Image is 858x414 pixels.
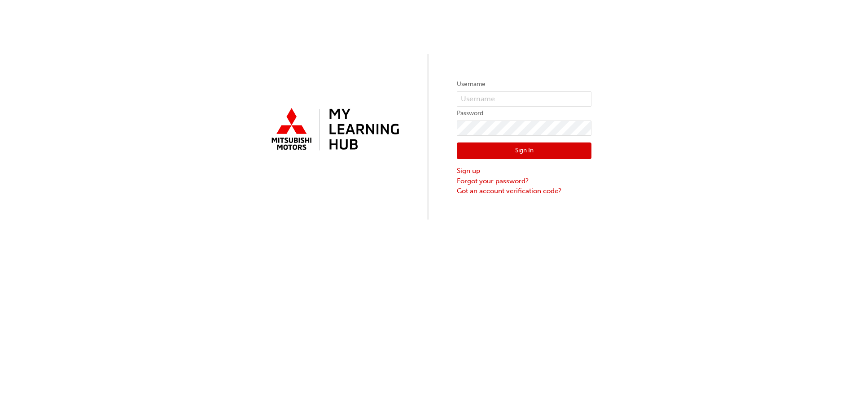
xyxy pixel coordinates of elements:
label: Password [457,108,591,119]
button: Sign In [457,142,591,160]
label: Username [457,79,591,90]
a: Got an account verification code? [457,186,591,196]
a: Forgot your password? [457,176,591,186]
img: mmal [267,104,401,155]
a: Sign up [457,166,591,176]
input: Username [457,91,591,107]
